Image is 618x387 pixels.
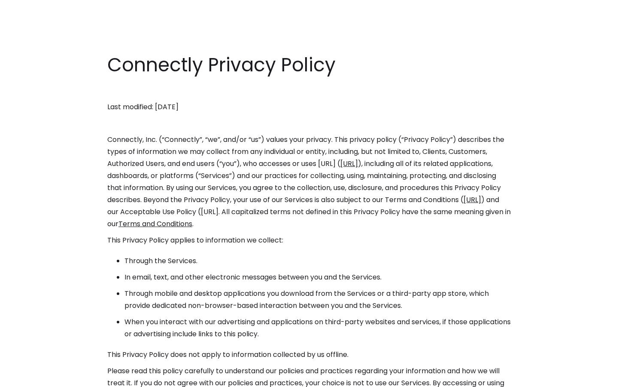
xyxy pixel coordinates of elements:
[107,117,511,129] p: ‍
[9,371,51,384] aside: Language selected: English
[124,316,511,340] li: When you interact with our advertising and applications on third-party websites and services, if ...
[107,101,511,113] p: Last modified: [DATE]
[118,219,192,229] a: Terms and Conditions
[340,159,358,169] a: [URL]
[107,349,511,361] p: This Privacy Policy does not apply to information collected by us offline.
[107,85,511,97] p: ‍
[463,195,481,205] a: [URL]
[17,372,51,384] ul: Language list
[124,288,511,312] li: Through mobile and desktop applications you download from the Services or a third-party app store...
[107,134,511,230] p: Connectly, Inc. (“Connectly”, “we”, and/or “us”) values your privacy. This privacy policy (“Priva...
[107,234,511,246] p: This Privacy Policy applies to information we collect:
[124,271,511,283] li: In email, text, and other electronic messages between you and the Services.
[124,255,511,267] li: Through the Services.
[107,52,511,78] h1: Connectly Privacy Policy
